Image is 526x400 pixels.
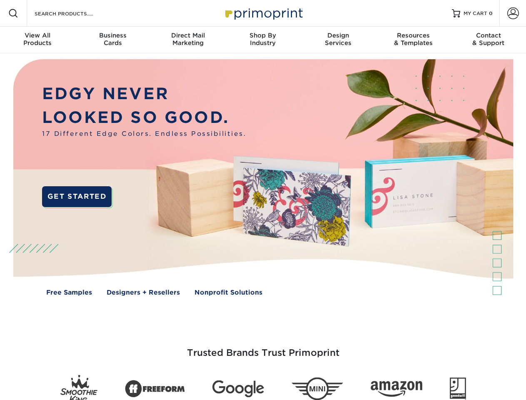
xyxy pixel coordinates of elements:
div: & Templates [376,32,451,47]
div: & Support [451,32,526,47]
a: DesignServices [301,27,376,53]
img: Primoprint [222,4,305,22]
span: MY CART [464,10,487,17]
a: Nonprofit Solutions [194,288,262,297]
span: Contact [451,32,526,39]
div: Services [301,32,376,47]
a: Shop ByIndustry [225,27,300,53]
a: Direct MailMarketing [150,27,225,53]
span: 17 Different Edge Colors. Endless Possibilities. [42,129,246,139]
span: Shop By [225,32,300,39]
a: Contact& Support [451,27,526,53]
span: Resources [376,32,451,39]
a: Designers + Resellers [107,288,180,297]
span: 0 [489,10,493,16]
p: EDGY NEVER [42,82,246,106]
div: Cards [75,32,150,47]
h3: Trusted Brands Trust Primoprint [20,327,507,368]
span: Direct Mail [150,32,225,39]
span: Business [75,32,150,39]
a: Free Samples [46,288,92,297]
img: Google [212,380,264,397]
a: Resources& Templates [376,27,451,53]
div: Marketing [150,32,225,47]
div: Industry [225,32,300,47]
a: GET STARTED [42,186,112,207]
span: Design [301,32,376,39]
p: LOOKED SO GOOD. [42,106,246,130]
a: BusinessCards [75,27,150,53]
input: SEARCH PRODUCTS..... [34,8,115,18]
img: Amazon [371,381,422,397]
img: Goodwill [450,377,466,400]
